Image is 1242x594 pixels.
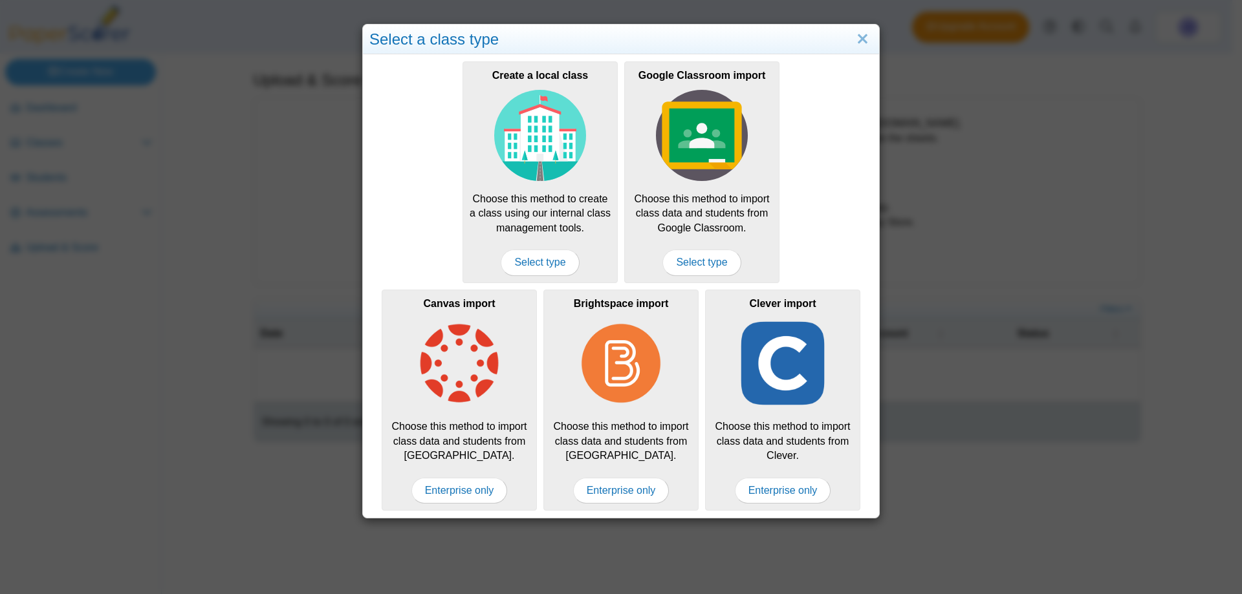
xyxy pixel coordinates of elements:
[492,70,589,81] b: Create a local class
[501,249,579,275] span: Select type
[662,249,741,275] span: Select type
[411,478,508,504] span: Enterprise only
[624,61,779,282] div: Choose this method to import class data and students from Google Classroom.
[735,478,831,504] span: Enterprise only
[413,317,505,409] img: class-type-canvas.png
[363,25,879,55] div: Select a class type
[624,61,779,282] a: Google Classroom import Choose this method to import class data and students from Google Classroo...
[574,298,669,309] b: Brightspace import
[543,290,699,511] div: Choose this method to import class data and students from [GEOGRAPHIC_DATA].
[638,70,765,81] b: Google Classroom import
[853,28,873,50] a: Close
[423,298,495,309] b: Canvas import
[573,478,670,504] span: Enterprise only
[749,298,816,309] b: Clever import
[705,290,860,511] div: Choose this method to import class data and students from Clever.
[382,290,537,511] div: Choose this method to import class data and students from [GEOGRAPHIC_DATA].
[463,61,618,282] a: Create a local class Choose this method to create a class using our internal class management too...
[737,317,829,409] img: class-type-clever.png
[656,90,748,182] img: class-type-google-classroom.svg
[494,90,586,182] img: class-type-local.svg
[463,61,618,282] div: Choose this method to create a class using our internal class management tools.
[575,317,667,409] img: class-type-brightspace.png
